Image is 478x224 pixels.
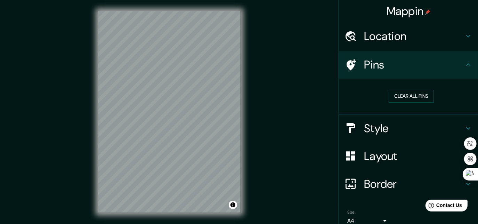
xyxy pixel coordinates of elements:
h4: Border [364,177,464,191]
div: Location [339,22,478,50]
button: Clear all pins [389,90,434,103]
button: Toggle attribution [229,201,237,209]
div: Border [339,170,478,198]
label: Size [347,209,355,215]
canvas: Map [98,11,241,213]
div: Layout [339,142,478,170]
iframe: Help widget launcher [416,197,470,216]
img: pin-icon.png [425,9,430,15]
h4: Style [364,121,464,135]
h4: Pins [364,58,464,72]
h4: Location [364,29,464,43]
h4: Layout [364,149,464,163]
div: Style [339,114,478,142]
div: Pins [339,51,478,79]
h4: Mappin [387,4,431,18]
